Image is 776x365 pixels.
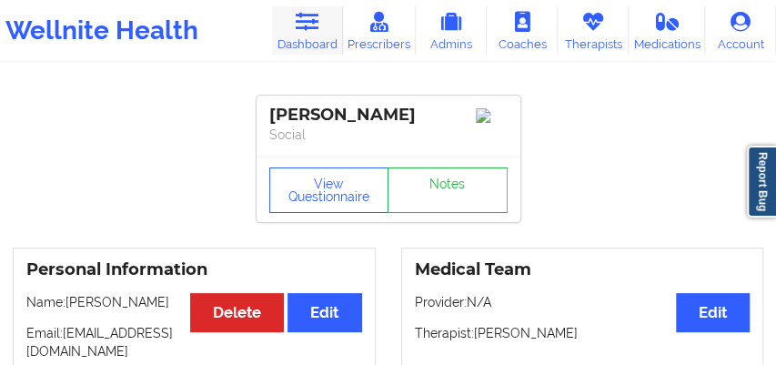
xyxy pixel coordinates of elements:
[415,324,751,342] p: Therapist: [PERSON_NAME]
[705,6,776,55] a: Account
[343,6,416,55] a: Prescribers
[629,6,705,55] a: Medications
[269,167,389,213] button: View Questionnaire
[272,6,343,55] a: Dashboard
[415,293,751,311] p: Provider: N/A
[190,293,284,332] button: Delete
[26,293,362,311] p: Name: [PERSON_NAME]
[476,108,508,123] img: Image%2Fplaceholer-image.png
[676,293,750,332] button: Edit
[487,6,558,55] a: Coaches
[26,324,362,360] p: Email: [EMAIL_ADDRESS][DOMAIN_NAME]
[269,105,508,126] div: [PERSON_NAME]
[26,259,362,280] h3: Personal Information
[747,146,776,218] a: Report Bug
[416,6,487,55] a: Admins
[287,293,361,332] button: Edit
[269,126,508,144] p: Social
[415,259,751,280] h3: Medical Team
[558,6,629,55] a: Therapists
[388,167,508,213] a: Notes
